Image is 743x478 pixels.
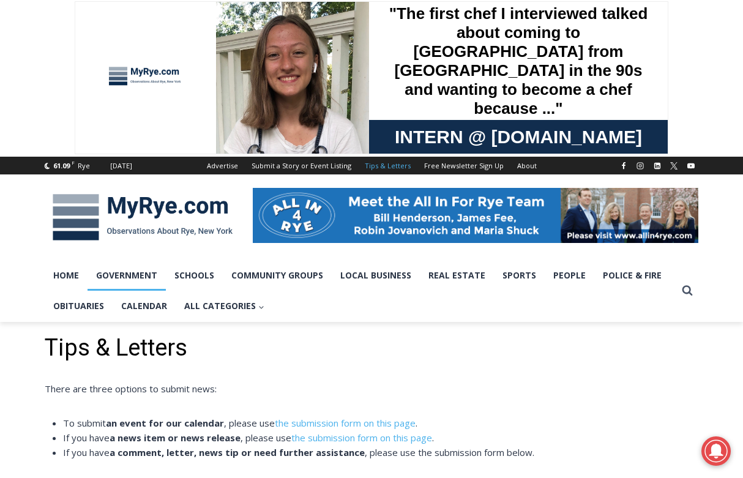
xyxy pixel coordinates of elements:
img: All in for Rye [253,188,698,243]
nav: Primary Navigation [45,260,676,322]
h1: Tips & Letters [45,334,698,362]
div: "The first chef I interviewed talked about coming to [GEOGRAPHIC_DATA] from [GEOGRAPHIC_DATA] in ... [309,1,578,119]
li: To submit , please use . [63,416,698,430]
a: Local Business [332,260,420,291]
p: There are three options to submit news: [45,381,698,396]
div: Rye [78,160,90,171]
a: Government [88,260,166,291]
img: MyRye.com [45,185,241,249]
a: Advertise [200,157,245,174]
strong: a news item or news release [110,431,241,444]
strong: a comment, letter, news tip or need further assistance [110,446,365,458]
button: View Search Form [676,280,698,302]
a: Instagram [633,159,648,173]
strong: an event for our calendar [106,417,224,429]
a: the submission form on this page [275,417,416,429]
a: Community Groups [223,260,332,291]
a: Free Newsletter Sign Up [417,157,510,174]
span: Intern @ [DOMAIN_NAME] [320,122,567,149]
span: 61.09 [53,161,70,170]
button: Child menu of All Categories [176,291,273,321]
div: [DATE] [110,160,132,171]
a: Submit a Story or Event Listing [245,157,358,174]
a: Linkedin [650,159,665,173]
span: F [72,159,75,166]
a: Schools [166,260,223,291]
a: Home [45,260,88,291]
li: If you have , please use . [63,430,698,445]
a: Calendar [113,291,176,321]
a: Tips & Letters [358,157,417,174]
a: Police & Fire [594,260,670,291]
a: Sports [494,260,545,291]
a: About [510,157,543,174]
a: YouTube [684,159,698,173]
a: the submission form on this page [291,431,432,444]
a: Facebook [616,159,631,173]
nav: Secondary Navigation [200,157,543,174]
a: Intern @ [DOMAIN_NAME] [294,119,593,152]
a: Obituaries [45,291,113,321]
li: If you have , please use the submission form below. [63,445,698,460]
a: People [545,260,594,291]
a: X [666,159,681,173]
a: Real Estate [420,260,494,291]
